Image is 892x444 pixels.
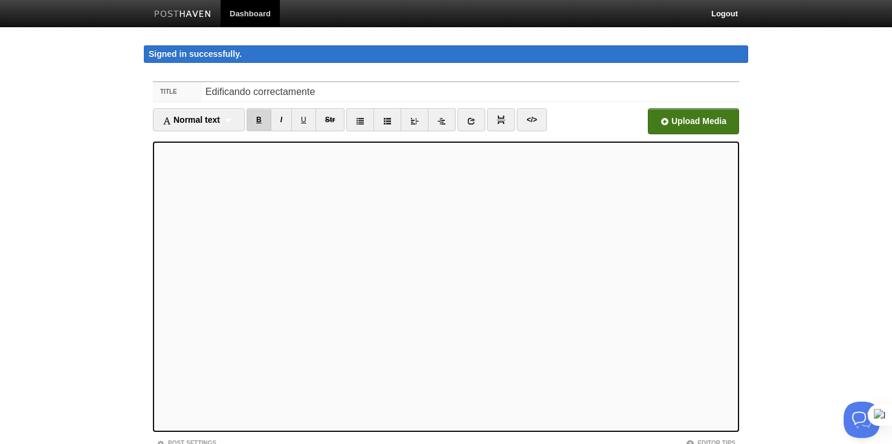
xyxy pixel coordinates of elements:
a: Str [315,108,345,131]
img: pagebreak-icon.png [497,116,505,124]
a: </> [517,108,546,131]
iframe: Help Scout Beacon - Open [844,402,880,438]
a: U [291,108,316,131]
a: B [247,108,271,131]
label: Title [153,82,202,102]
div: Signed in successfully. [144,45,748,63]
del: Str [325,116,335,124]
img: Posthaven-bar [154,10,212,19]
span: Normal text [163,115,220,125]
a: I [271,108,292,131]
